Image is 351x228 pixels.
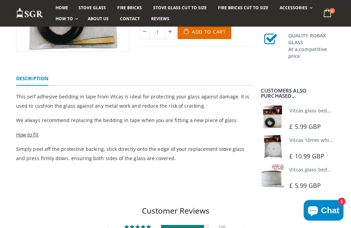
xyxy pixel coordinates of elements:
span: How to fit [16,132,38,138]
p: We always recommend replacing the bedding in tape when you are fitting a new piece of glass. [16,116,253,125]
inbox-online-store-chat: Shopify online store chat [302,200,346,223]
img: Vitcas white rope, glue and gloves kit 10mm [261,135,284,158]
span: £ 10.99 GBP [289,152,324,160]
img: Stove Glass Replacement [16,8,44,19]
img: Vitcas stove glass bedding in tape [261,165,284,188]
a: About us [83,13,114,24]
span: Add to Cart [192,29,226,35]
img: Vitcas stove glass bedding in tape [261,106,284,129]
a: How To [50,13,82,24]
a: Accessories [275,2,316,13]
span: About us [88,16,109,22]
span: Fire Bricks [117,5,142,11]
a: 0 [321,7,335,20]
h3: QUALITY ROBAX GLASS At a competitive price [288,31,335,60]
a: Reviews [146,13,174,24]
span: Contact [120,16,140,22]
span: 0 [329,8,335,14]
a: Home [50,2,73,13]
h2: Customer Reviews [5,206,346,217]
span: How To [56,16,73,22]
a: Stove Glass [73,2,111,13]
span: Stove Glass Cut To Size [153,5,206,11]
a: Stove Glass Cut To Size [148,2,211,13]
span: Accessories [280,5,307,11]
p: Simply peel off the protective backing, stick directly onto the edge of your replacement stove gl... [16,145,253,163]
span: Home [56,5,68,11]
a: Fire Bricks Cut To Size [213,2,274,13]
span: £ 5.99 GBP [289,123,321,131]
button: Add to Cart [178,25,231,39]
span: £ 5.99 GBP [289,182,321,190]
a: Contact [115,13,145,24]
span: Stove Glass [78,5,106,11]
a: Fire Bricks [112,2,147,13]
span: Fire Bricks Cut To Size [218,5,268,11]
div: Customers also purchased... [261,88,335,99]
a: Description [16,72,48,86]
span: Reviews [151,16,169,22]
p: This self adhesive bedding in tape from Vitcas is ideal for protecting your glass against damage.... [16,92,253,111]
